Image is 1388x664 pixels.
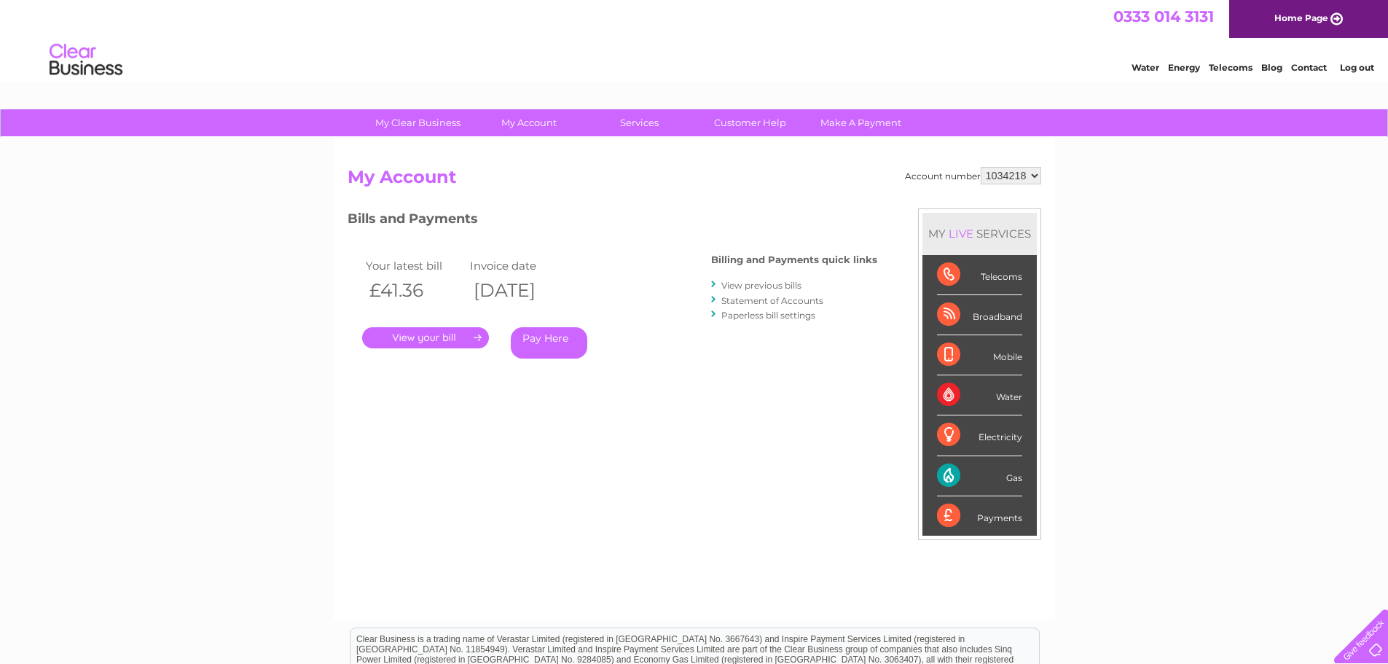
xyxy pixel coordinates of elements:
[362,327,489,348] a: .
[1261,62,1282,73] a: Blog
[721,280,801,291] a: View previous bills
[937,415,1022,456] div: Electricity
[922,213,1037,254] div: MY SERVICES
[362,276,467,305] th: £41.36
[362,256,467,276] td: Your latest bill
[1168,62,1200,73] a: Energy
[358,109,478,136] a: My Clear Business
[511,327,587,359] a: Pay Here
[905,167,1041,184] div: Account number
[466,276,571,305] th: [DATE]
[1291,62,1327,73] a: Contact
[937,255,1022,295] div: Telecoms
[49,38,123,82] img: logo.png
[348,167,1041,195] h2: My Account
[721,310,815,321] a: Paperless bill settings
[937,456,1022,496] div: Gas
[350,8,1039,71] div: Clear Business is a trading name of Verastar Limited (registered in [GEOGRAPHIC_DATA] No. 3667643...
[1113,7,1214,26] a: 0333 014 3131
[721,295,823,306] a: Statement of Accounts
[1132,62,1159,73] a: Water
[348,208,877,234] h3: Bills and Payments
[1340,62,1374,73] a: Log out
[690,109,810,136] a: Customer Help
[466,256,571,276] td: Invoice date
[946,227,976,241] div: LIVE
[937,375,1022,415] div: Water
[1209,62,1252,73] a: Telecoms
[579,109,699,136] a: Services
[937,335,1022,375] div: Mobile
[937,295,1022,335] div: Broadband
[937,496,1022,536] div: Payments
[468,109,589,136] a: My Account
[801,109,921,136] a: Make A Payment
[711,254,877,265] h4: Billing and Payments quick links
